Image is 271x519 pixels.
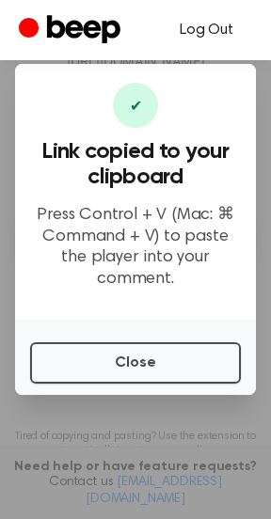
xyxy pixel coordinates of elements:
[113,83,158,128] div: ✔
[19,12,125,49] a: Beep
[161,8,252,53] a: Log Out
[30,342,241,384] button: Close
[30,139,241,190] h3: Link copied to your clipboard
[30,205,241,290] p: Press Control + V (Mac: ⌘ Command + V) to paste the player into your comment.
